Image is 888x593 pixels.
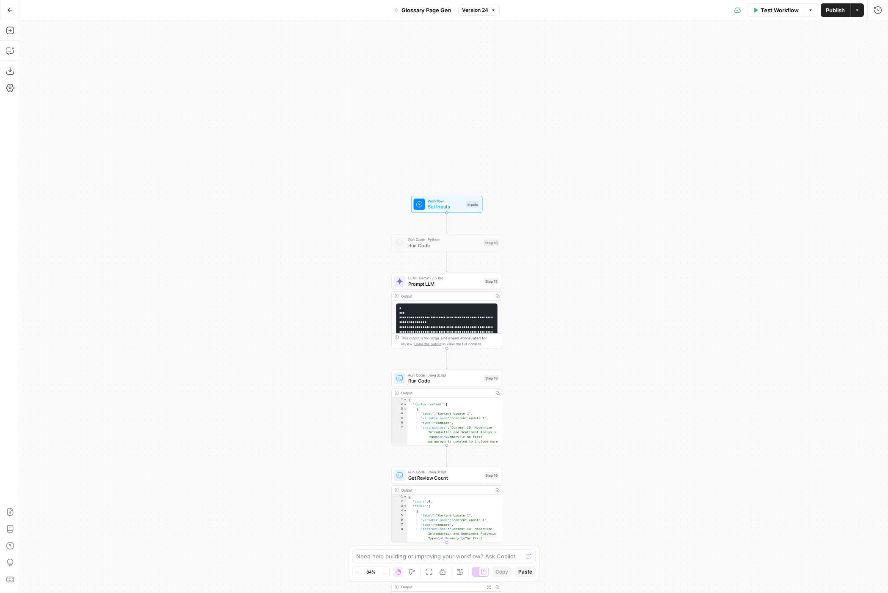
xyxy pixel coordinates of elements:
span: Run Code · JavaScript [408,469,481,475]
button: Publish [821,3,850,17]
span: Set Inputs [428,203,463,210]
div: WorkflowSet InputsInputs [391,196,502,213]
span: Paste [518,568,532,576]
span: Publish [826,6,845,14]
span: Toggle code folding, rows 3 through 44 [403,504,407,508]
span: Toggle code folding, rows 4 through 13 [403,508,407,513]
span: Prompt LLM [408,280,481,287]
div: 1 [392,398,407,402]
span: Copy [495,568,508,576]
div: 7 [392,522,407,527]
div: Output [401,293,491,298]
div: 1 [392,495,407,499]
div: Step 18 [484,375,499,381]
button: Test Workflow [748,3,804,17]
span: Run Code [408,242,481,249]
g: Edge from step_16 to step_15 [445,251,448,272]
div: 5 [392,416,407,421]
div: Step 15 [484,278,499,284]
div: 5 [392,513,407,518]
g: Edge from step_15 to step_18 [445,348,448,369]
span: Get Review Count [408,474,481,481]
g: Edge from step_18 to step_19 [445,445,448,466]
div: 4 [392,508,407,513]
span: Run Code · JavaScript [408,372,481,378]
div: 6 [392,421,407,425]
div: Run Code · JavaScriptGet Review CountStep 19Output{ "count":4, "items":[ { "label":"Content Updat... [391,467,502,542]
div: 4 [392,412,407,416]
span: Copy the output [414,342,441,346]
div: Inputs [466,201,479,208]
div: Run Code · JavaScriptRun CodeStep 18Output{ "review_content":[ { "label":"Content Update 1", "var... [391,370,502,445]
div: 3 [392,407,407,412]
div: Output [401,390,491,396]
div: Step 19 [484,472,499,478]
button: Version 24 [458,5,500,16]
span: 84% [366,568,376,575]
div: 2 [392,499,407,504]
div: Output [401,584,482,590]
span: Toggle code folding, rows 2 through 43 [403,402,407,407]
span: Toggle code folding, rows 1 through 45 [403,495,407,499]
span: Workflow [428,198,463,204]
div: 7 [392,425,407,522]
span: Run Code · Python [408,237,481,242]
button: Glossary Page Gen [389,3,456,17]
div: 2 [392,402,407,407]
div: Step 16 [484,240,499,246]
div: This output is too large & has been abbreviated for review. to view the full content. [401,335,499,347]
span: Glossary Page Gen [401,6,451,14]
span: Toggle code folding, rows 3 through 12 [403,407,407,412]
span: LLM · Gemini 2.5 Pro [408,275,481,281]
div: Run Code · PythonRun CodeStep 16 [391,234,502,251]
g: Edge from start to step_16 [445,213,448,234]
div: 6 [392,518,407,522]
span: Version 24 [462,6,488,14]
div: 3 [392,504,407,508]
span: Toggle code folding, rows 1 through 44 [403,398,407,402]
button: Paste [515,566,536,577]
span: Test Workflow [761,6,799,14]
div: Output [401,487,491,492]
button: Copy [492,566,511,577]
span: Run Code [408,377,481,385]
